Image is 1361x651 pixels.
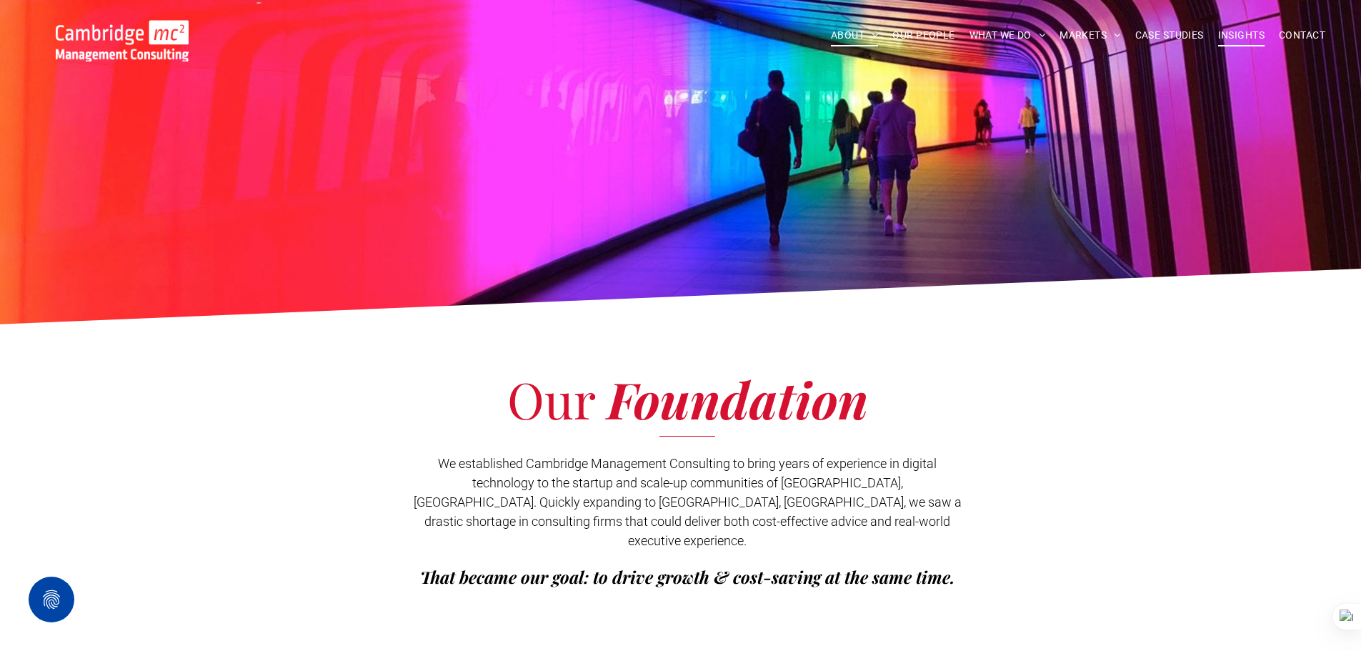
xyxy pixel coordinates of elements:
span: Foundation [607,365,868,432]
a: CONTACT [1272,24,1332,46]
span: Our [507,365,595,432]
a: OUR PEOPLE [885,24,962,46]
span: INSIGHTS [1218,24,1265,46]
a: Your Business Transformed | Cambridge Management Consulting [56,22,189,37]
a: INSIGHTS [1211,24,1272,46]
img: Go to Homepage [56,20,189,61]
a: ABOUT [824,24,886,46]
a: CASE STUDIES [1128,24,1211,46]
a: MARKETS [1052,24,1127,46]
span: We established Cambridge Management Consulting to bring years of experience in digital technology... [414,456,962,548]
a: WHAT WE DO [962,24,1053,46]
span: That became our goal: to drive growth & cost-saving at the same time. [420,565,955,588]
